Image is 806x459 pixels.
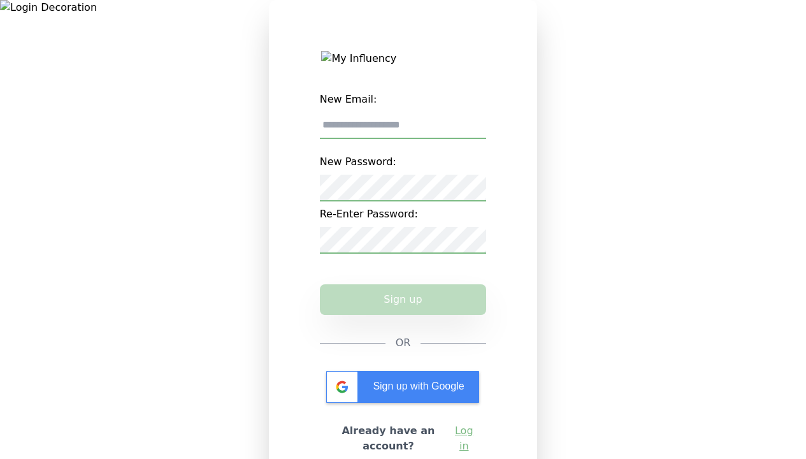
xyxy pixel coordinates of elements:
[321,51,484,66] img: My Influency
[396,335,411,351] span: OR
[452,423,476,454] a: Log in
[320,87,487,112] label: New Email:
[320,284,487,315] button: Sign up
[326,371,479,403] div: Sign up with Google
[330,423,447,454] h2: Already have an account?
[373,381,464,391] span: Sign up with Google
[320,201,487,227] label: Re-Enter Password:
[320,149,487,175] label: New Password:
